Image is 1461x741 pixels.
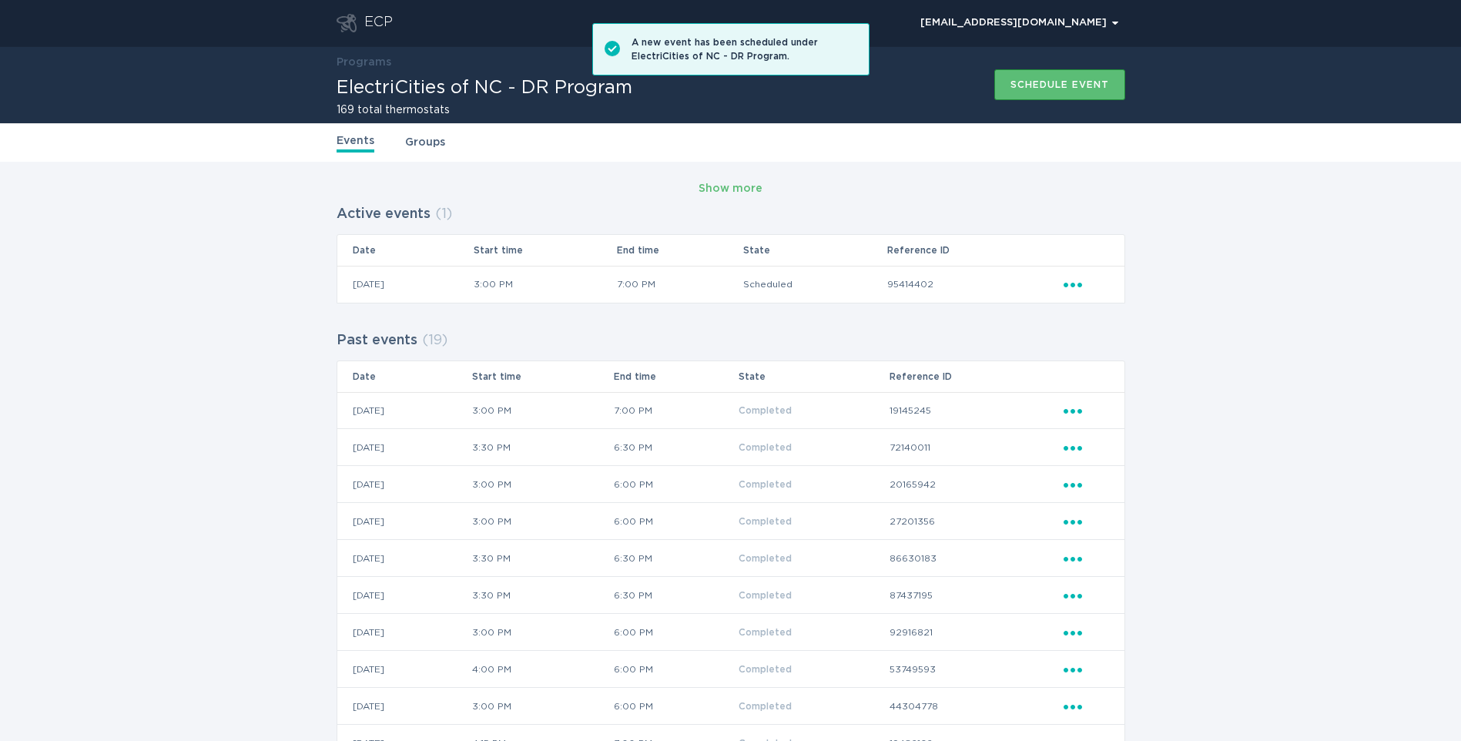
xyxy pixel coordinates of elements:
td: 3:30 PM [471,429,613,466]
span: Completed [739,517,792,526]
button: Show more [699,177,762,200]
tr: Table Headers [337,235,1124,266]
td: [DATE] [337,466,471,503]
td: 7:00 PM [613,392,738,429]
th: Start time [471,361,613,392]
td: 6:30 PM [613,540,738,577]
th: End time [613,361,738,392]
div: Popover menu [1064,476,1109,493]
th: Start time [473,235,616,266]
th: State [742,235,886,266]
h2: Active events [337,200,431,228]
tr: 3b5d89d97c044f04ad4314a55666772d [337,577,1124,614]
tr: f79bf8c5b99c4bc4943e22a50465812d [337,540,1124,577]
span: ( 19 ) [422,334,447,347]
td: 3:00 PM [471,503,613,540]
td: [DATE] [337,651,471,688]
h1: ElectriCities of NC - DR Program [337,79,632,97]
th: Reference ID [886,235,1063,266]
td: 3:00 PM [471,392,613,429]
td: 6:30 PM [613,577,738,614]
td: 6:00 PM [613,503,738,540]
tr: 0fea70ff793c46a3aaa73fe794c6ac1e [337,429,1124,466]
span: ( 1 ) [435,207,452,221]
td: 3:00 PM [471,688,613,725]
span: Completed [739,554,792,563]
span: Completed [739,628,792,637]
td: 3:30 PM [471,577,613,614]
span: Completed [739,591,792,600]
a: Events [337,132,374,153]
span: Completed [739,443,792,452]
td: [DATE] [337,540,471,577]
h2: Past events [337,327,417,354]
td: [DATE] [337,266,473,303]
tr: 743e1c07b16c49788cce0c22046c2a1a [337,614,1124,651]
span: Completed [739,480,792,489]
td: 7:00 PM [616,266,742,303]
div: Popover menu [1064,402,1109,419]
th: Date [337,361,471,392]
td: 86630183 [889,540,1063,577]
span: Completed [739,702,792,711]
td: [DATE] [337,429,471,466]
span: Completed [739,406,792,415]
div: Popover menu [1064,587,1109,604]
th: End time [616,235,742,266]
tr: 4a51e88e4eb54723bbc7cf03ad5749d4 [337,266,1124,303]
td: 6:00 PM [613,466,738,503]
a: Groups [405,134,445,151]
button: Go to dashboard [337,14,357,32]
td: 19145245 [889,392,1063,429]
td: 3:00 PM [471,466,613,503]
td: 3:00 PM [473,266,616,303]
td: 27201356 [889,503,1063,540]
td: 6:00 PM [613,688,738,725]
td: [DATE] [337,614,471,651]
h2: 169 total thermostats [337,105,632,116]
tr: c6cc0a91a8a94635a5f16e8d9cd51849 [337,688,1124,725]
span: Completed [739,665,792,674]
td: [DATE] [337,688,471,725]
div: Show more [699,180,762,197]
td: 4:00 PM [471,651,613,688]
td: 53749593 [889,651,1063,688]
tr: e574e3a29b03461290791027524d7d20 [337,651,1124,688]
th: State [738,361,889,392]
tr: 2963be2a44ae4369a236cabed8f188b1 [337,503,1124,540]
div: [EMAIL_ADDRESS][DOMAIN_NAME] [920,18,1118,28]
td: 87437195 [889,577,1063,614]
th: Date [337,235,473,266]
div: Popover menu [1064,439,1109,456]
div: A new event has been scheduled under ElectriCities of NC - DR Program. [632,35,857,63]
td: 6:00 PM [613,651,738,688]
div: Popover menu [1064,624,1109,641]
td: [DATE] [337,503,471,540]
td: 3:30 PM [471,540,613,577]
tr: 3157624a64b947fe806b15b6b51d5cd9 [337,392,1124,429]
div: Popover menu [1064,276,1109,293]
td: 6:00 PM [613,614,738,651]
td: 3:00 PM [471,614,613,651]
td: [DATE] [337,392,471,429]
div: Popover menu [1064,698,1109,715]
th: Reference ID [889,361,1063,392]
div: Popover menu [1064,513,1109,530]
a: Programs [337,57,391,68]
div: Schedule event [1010,80,1109,89]
div: ECP [364,14,393,32]
td: 92916821 [889,614,1063,651]
span: Scheduled [743,280,792,289]
div: Popover menu [1064,661,1109,678]
td: 44304778 [889,688,1063,725]
td: 95414402 [886,266,1063,303]
td: 6:30 PM [613,429,738,466]
div: Popover menu [1064,550,1109,567]
div: Popover menu [913,12,1125,35]
td: 20165942 [889,466,1063,503]
tr: Table Headers [337,361,1124,392]
tr: 0e648063cca24eec977f705a660d36e9 [337,466,1124,503]
td: 72140011 [889,429,1063,466]
td: [DATE] [337,577,471,614]
button: Open user account details [913,12,1125,35]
